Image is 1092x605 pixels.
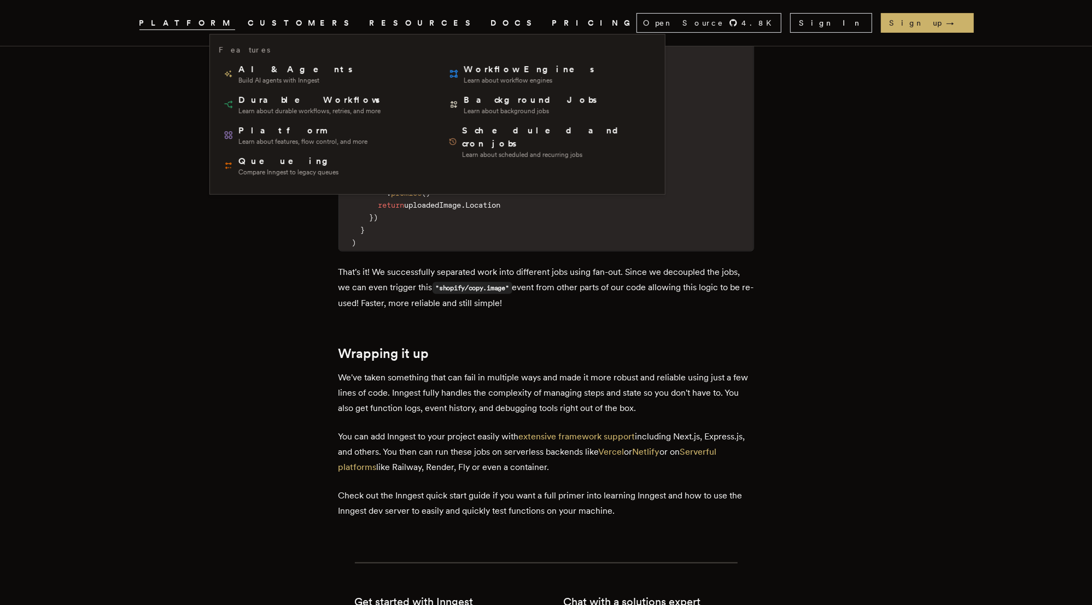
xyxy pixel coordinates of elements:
[405,201,462,209] span: uploadedImage
[361,226,365,234] span: }
[387,189,392,197] span: .
[444,89,656,120] a: Background JobsLearn about background jobs
[238,93,382,107] span: Durable Workflows
[238,76,354,85] span: Build AI agents with Inngest
[462,124,652,150] span: Scheduled and cron jobs
[392,189,422,197] span: promise
[422,189,427,197] span: (
[427,189,431,197] span: )
[370,16,478,30] button: RESOURCES
[238,155,338,168] span: Queueing
[644,17,725,28] span: Open Source
[462,201,466,209] span: .
[238,124,367,137] span: Platform
[462,150,652,159] span: Learn about scheduled and recurring jobs
[238,63,354,76] span: AI & Agents
[374,213,378,222] span: )
[139,16,235,30] button: PLATFORM
[464,63,596,76] span: Workflow Engines
[881,13,974,33] a: Sign up
[338,429,754,475] p: You can add Inngest to your project easily with including Next.js, Express.js, and others. You th...
[552,16,636,30] a: PRICING
[338,346,754,361] h2: Wrapping it up
[464,93,599,107] span: Background Jobs
[633,447,660,457] a: Netlify
[219,58,431,89] a: AI & AgentsBuild AI agents with Inngest
[433,282,512,294] code: "shopify/copy.image"
[444,58,656,89] a: Workflow EnginesLearn about workflow engines
[338,488,754,519] p: Check out the Inngest quick start guide if you want a full primer into learning Inngest and how t...
[464,76,596,85] span: Learn about workflow engines
[464,107,599,115] span: Learn about background jobs
[238,168,338,177] span: Compare Inngest to legacy queues
[466,201,501,209] span: Location
[790,13,872,33] a: Sign In
[248,16,357,30] a: CUSTOMERS
[338,265,754,311] p: That's it! We successfully separated work into different jobs using fan-out. Since we decoupled t...
[219,43,270,56] h3: Features
[219,120,431,150] a: PlatformLearn about features, flow control, and more
[519,431,635,442] a: extensive framework support
[444,120,656,163] a: Scheduled and cron jobsLearn about scheduled and recurring jobs
[947,17,965,28] span: →
[491,16,539,30] a: DOCS
[219,89,431,120] a: Durable WorkflowsLearn about durable workflows, retries, and more
[238,137,367,146] span: Learn about features, flow control, and more
[338,370,754,416] p: We've taken something that can fail in multiple ways and made it more robust and reliable using j...
[378,201,405,209] span: return
[742,17,779,28] span: 4.8 K
[352,238,357,247] span: )
[370,213,374,222] span: }
[238,107,382,115] span: Learn about durable workflows, retries, and more
[599,447,624,457] a: Vercel
[219,150,431,181] a: QueueingCompare Inngest to legacy queues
